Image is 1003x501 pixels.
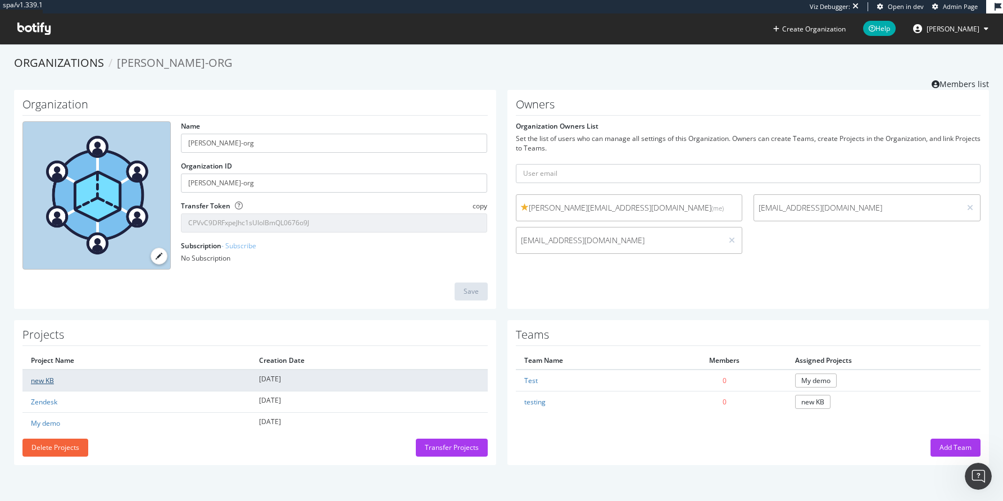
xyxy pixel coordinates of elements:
label: Subscription [181,241,256,250]
button: Delete Projects [22,439,88,457]
a: new KB [795,395,830,409]
h1: Projects [22,329,488,346]
span: [EMAIL_ADDRESS][DOMAIN_NAME] [759,202,956,213]
div: Delete Projects [31,443,79,452]
input: User email [516,164,981,183]
th: Team Name [516,352,662,370]
label: Organization Owners List [516,121,598,131]
label: Name [181,121,200,131]
h1: Organization [22,98,488,116]
a: Members list [932,76,989,90]
input: name [181,134,487,153]
a: testing [524,397,546,407]
a: Open in dev [877,2,924,11]
span: Open in dev [888,2,924,11]
span: Admin Page [943,2,978,11]
a: - Subscribe [221,241,256,250]
button: Add Team [931,439,981,457]
a: Add Team [931,443,981,452]
a: My demo [795,374,837,388]
td: 0 [662,370,786,391]
small: (me) [711,204,724,212]
div: Viz Debugger: [810,2,850,11]
td: [DATE] [251,370,487,391]
span: [PERSON_NAME][EMAIL_ADDRESS][DOMAIN_NAME] [521,202,738,213]
a: Delete Projects [22,443,88,452]
span: copy [473,201,487,211]
td: [DATE] [251,413,487,434]
a: Zendesk [31,397,57,407]
button: Save [455,283,488,300]
label: Organization ID [181,161,232,171]
h1: Owners [516,98,981,116]
div: Transfer Projects [425,443,479,452]
label: Transfer Token [181,201,230,211]
td: [DATE] [251,391,487,413]
a: Organizations [14,55,104,70]
td: 0 [662,391,786,413]
a: My demo [31,418,60,428]
iframe: Intercom live chat [965,463,992,490]
th: Project Name [22,352,251,370]
th: Creation Date [251,352,487,370]
a: new KB [31,376,54,385]
th: Assigned Projects [787,352,981,370]
span: [PERSON_NAME]-org [117,55,233,70]
ol: breadcrumbs [14,55,989,71]
a: Test [524,376,538,385]
span: [EMAIL_ADDRESS][DOMAIN_NAME] [521,235,718,246]
a: Transfer Projects [416,443,488,452]
span: colleen [927,24,979,34]
div: Add Team [940,443,972,452]
button: [PERSON_NAME] [904,20,997,38]
div: No Subscription [181,253,487,263]
div: Set the list of users who can manage all settings of this Organization. Owners can create Teams, ... [516,134,981,153]
th: Members [662,352,786,370]
span: Help [863,21,896,36]
h1: Teams [516,329,981,346]
input: Organization ID [181,174,487,193]
button: Transfer Projects [416,439,488,457]
button: Create Organization [773,24,846,34]
div: Save [464,286,479,296]
a: Admin Page [932,2,978,11]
